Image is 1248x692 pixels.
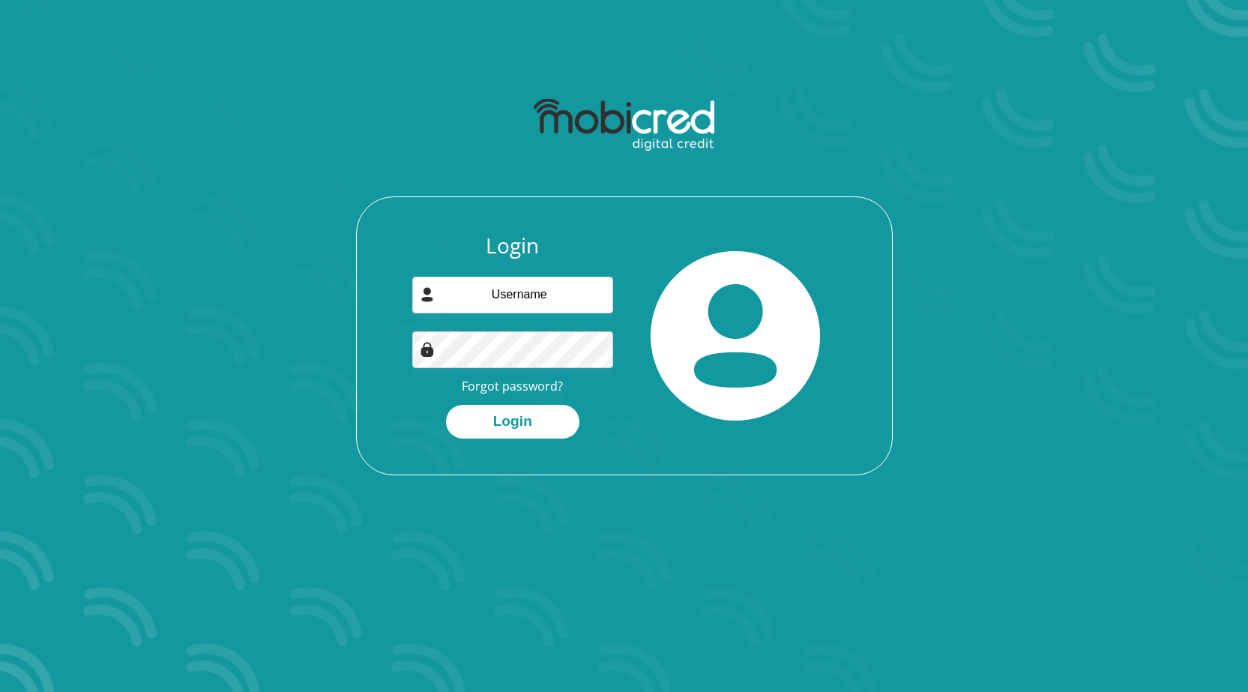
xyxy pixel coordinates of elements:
[420,342,435,357] img: Image
[420,287,435,302] img: user-icon image
[446,405,579,439] button: Login
[412,277,613,313] input: Username
[534,99,714,151] img: mobicred logo
[462,378,563,394] a: Forgot password?
[412,233,613,259] h3: Login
